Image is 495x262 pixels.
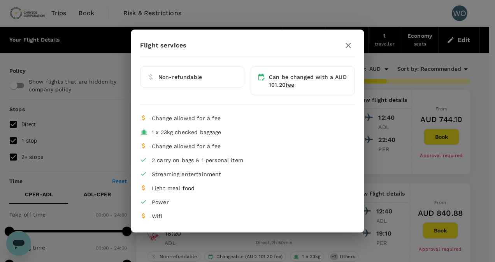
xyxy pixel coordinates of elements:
[269,73,348,89] div: Can be changed with a AUD 101.20
[152,115,221,121] span: Change allowed for a fee
[286,82,294,88] span: fee
[152,199,169,205] span: Power
[152,157,243,163] span: 2 carry on bags & 1 personal item
[152,143,221,149] span: Change allowed for a fee
[152,129,221,135] span: 1 x 23kg checked baggage
[140,41,186,50] p: Flight services
[152,185,195,191] span: Light meal food
[158,74,202,80] span: Non-refundable
[152,171,221,177] span: Streaming entertainment
[152,213,163,219] span: Wifi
